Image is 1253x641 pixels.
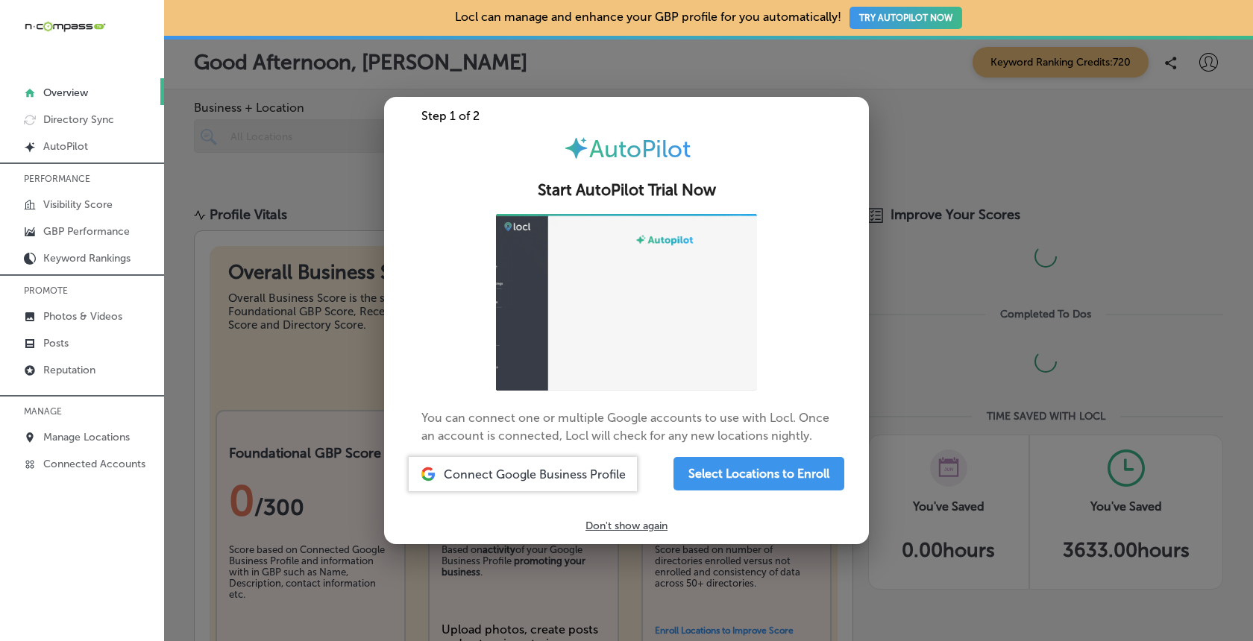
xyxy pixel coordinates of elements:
img: 660ab0bf-5cc7-4cb8-ba1c-48b5ae0f18e60NCTV_CLogo_TV_Black_-500x88.png [24,19,106,34]
p: Connected Accounts [43,458,145,470]
div: Step 1 of 2 [384,109,869,123]
p: Photos & Videos [43,310,122,323]
p: You can connect one or multiple Google accounts to use with Locl. Once an account is connected, L... [421,214,832,445]
p: Manage Locations [43,431,130,443]
img: autopilot-icon [563,135,589,161]
h2: Start AutoPilot Trial Now [402,181,851,200]
p: Keyword Rankings [43,252,131,265]
p: Overview [43,86,88,99]
img: ap-gif [496,214,757,391]
span: AutoPilot [589,135,691,163]
p: Visibility Score [43,198,113,211]
p: GBP Performance [43,225,130,238]
p: Reputation [43,364,95,376]
span: Connect Google Business Profile [444,467,626,481]
p: Posts [43,337,69,350]
p: Directory Sync [43,113,114,126]
p: AutoPilot [43,140,88,153]
p: Don't show again [585,520,668,532]
button: Select Locations to Enroll [673,457,844,490]
button: TRY AUTOPILOT NOW [850,7,962,29]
